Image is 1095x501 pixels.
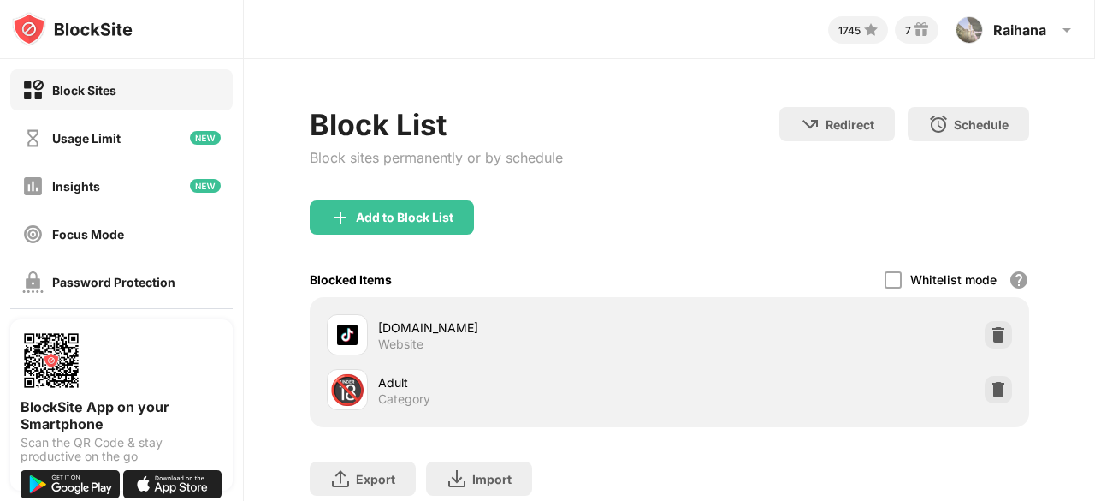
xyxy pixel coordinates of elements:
[21,470,120,498] img: get-it-on-google-play.svg
[310,107,563,142] div: Block List
[826,117,874,132] div: Redirect
[838,24,861,37] div: 1745
[123,470,222,498] img: download-on-the-app-store.svg
[954,117,1009,132] div: Schedule
[911,20,932,40] img: reward-small.svg
[190,131,221,145] img: new-icon.svg
[378,319,670,337] div: [DOMAIN_NAME]
[190,179,221,193] img: new-icon.svg
[21,398,222,432] div: BlockSite App on your Smartphone
[910,272,997,287] div: Whitelist mode
[356,211,453,224] div: Add to Block List
[356,472,395,486] div: Export
[52,227,124,242] div: Focus Mode
[329,373,365,408] div: 🔞
[22,224,44,245] img: focus-off.svg
[21,436,222,463] div: Scan the QR Code & stay productive on the go
[52,179,100,194] div: Insights
[52,131,121,146] div: Usage Limit
[310,272,392,287] div: Blocked Items
[956,16,983,44] img: ALm5wu2MeQFiepCUIAf2RuHIuLvkKxgxaL6W6tOwpmoLWA=s96-c
[52,275,175,289] div: Password Protection
[52,83,116,98] div: Block Sites
[378,391,430,407] div: Category
[310,149,563,166] div: Block sites permanently or by schedule
[861,20,881,40] img: points-small.svg
[378,337,423,352] div: Website
[993,21,1046,39] div: Raihana
[905,24,911,37] div: 7
[378,373,670,391] div: Adult
[22,271,44,293] img: password-protection-off.svg
[12,12,133,46] img: logo-blocksite.svg
[21,330,82,391] img: options-page-qr-code.png
[472,472,512,486] div: Import
[22,80,44,101] img: block-on.svg
[337,325,358,345] img: favicons
[22,176,44,197] img: insights-off.svg
[22,128,44,149] img: time-usage-off.svg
